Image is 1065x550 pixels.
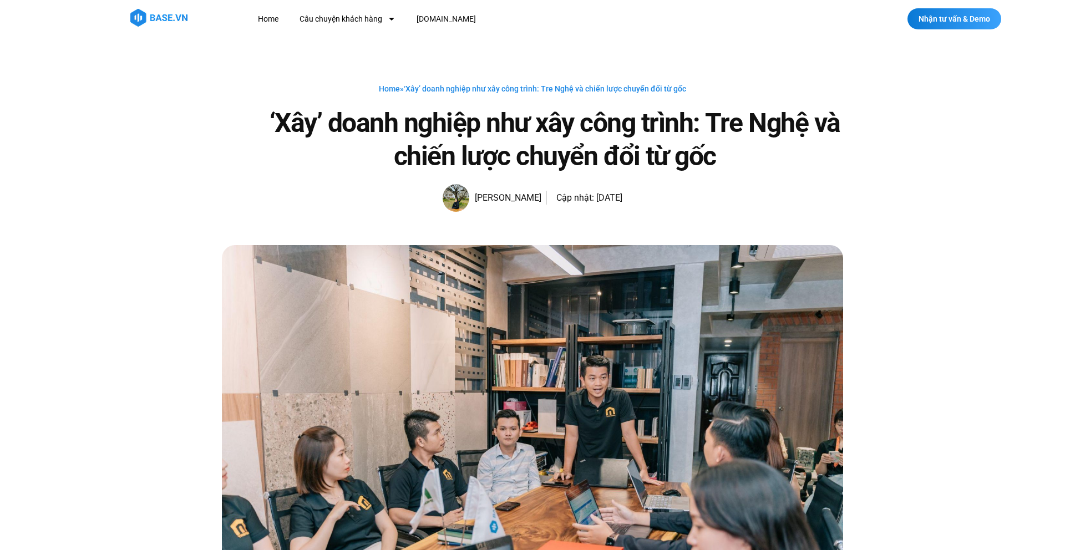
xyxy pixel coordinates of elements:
[379,84,400,93] a: Home
[408,9,484,29] a: [DOMAIN_NAME]
[907,8,1001,29] a: Nhận tư vấn & Demo
[443,184,469,212] img: Picture of Đoàn Đức
[556,192,594,203] span: Cập nhật:
[469,190,541,206] span: [PERSON_NAME]
[266,106,843,173] h1: ‘Xây’ doanh nghiệp như xây công trình: Tre Nghệ và chiến lược chuyển đổi từ gốc
[919,15,990,23] span: Nhận tư vấn & Demo
[250,9,287,29] a: Home
[379,84,686,93] span: »
[291,9,404,29] a: Câu chuyện khách hàng
[596,192,622,203] time: [DATE]
[404,84,686,93] span: ‘Xây’ doanh nghiệp như xây công trình: Tre Nghệ và chiến lược chuyển đổi từ gốc
[443,184,541,212] a: Picture of Đoàn Đức [PERSON_NAME]
[250,9,679,29] nav: Menu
